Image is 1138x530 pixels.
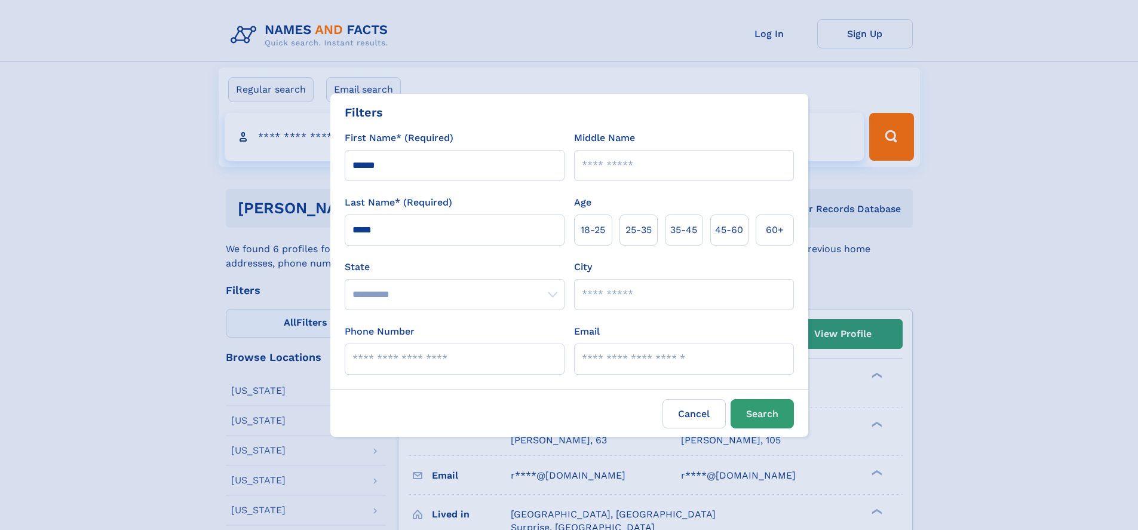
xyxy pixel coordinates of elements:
[345,131,453,145] label: First Name* (Required)
[670,223,697,237] span: 35‑45
[574,324,600,339] label: Email
[345,324,415,339] label: Phone Number
[574,131,635,145] label: Middle Name
[715,223,743,237] span: 45‑60
[766,223,784,237] span: 60+
[574,195,591,210] label: Age
[345,260,565,274] label: State
[662,399,726,428] label: Cancel
[574,260,592,274] label: City
[345,103,383,121] div: Filters
[731,399,794,428] button: Search
[345,195,452,210] label: Last Name* (Required)
[581,223,605,237] span: 18‑25
[625,223,652,237] span: 25‑35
